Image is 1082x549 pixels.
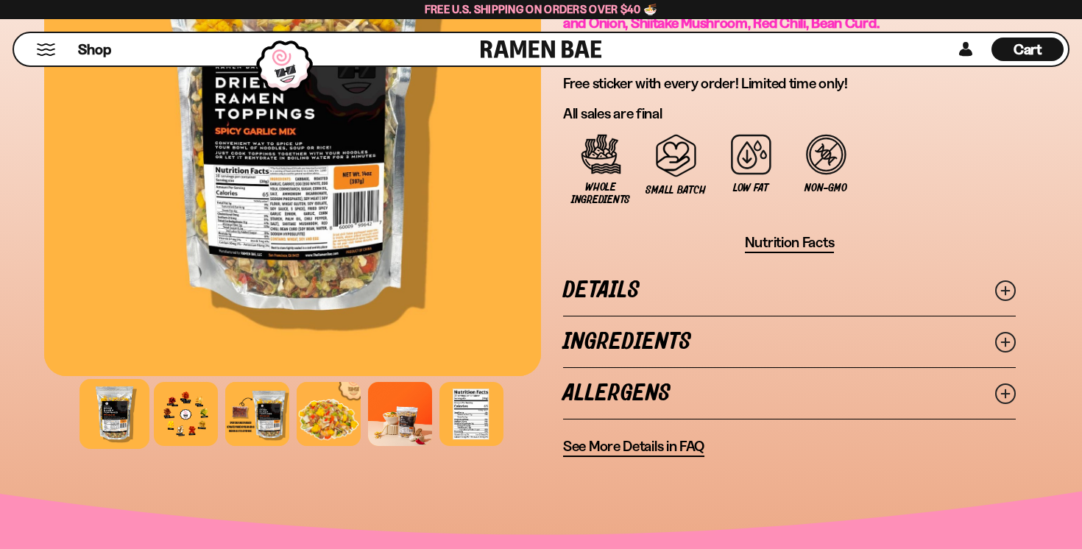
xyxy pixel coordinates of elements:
span: Low Fat [733,182,768,194]
a: Allergens [563,368,1016,419]
span: Non-GMO [805,182,846,194]
span: Shop [78,40,111,60]
span: Whole Ingredients [570,181,631,206]
a: Details [563,265,1016,316]
span: Nutrition Facts [745,233,835,252]
a: Ingredients [563,316,1016,367]
p: All sales are final [563,105,1016,123]
a: See More Details in FAQ [563,437,704,457]
button: Nutrition Facts [745,233,835,253]
span: See More Details in FAQ [563,437,704,456]
span: Free sticker with every order! Limited time only! [563,74,848,92]
span: Small Batch [646,184,705,196]
div: Cart [991,33,1064,65]
button: Mobile Menu Trigger [36,43,56,56]
span: Free U.S. Shipping on Orders over $40 🍜 [425,2,658,16]
a: Shop [78,38,111,61]
span: Cart [1014,40,1042,58]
